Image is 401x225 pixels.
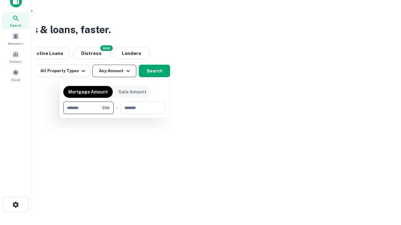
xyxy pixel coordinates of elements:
p: Sale Amount [118,88,146,95]
p: Mortgage Amount [68,88,108,95]
iframe: Chat Widget [370,175,401,205]
div: - [116,102,118,114]
span: $1M [102,105,109,111]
